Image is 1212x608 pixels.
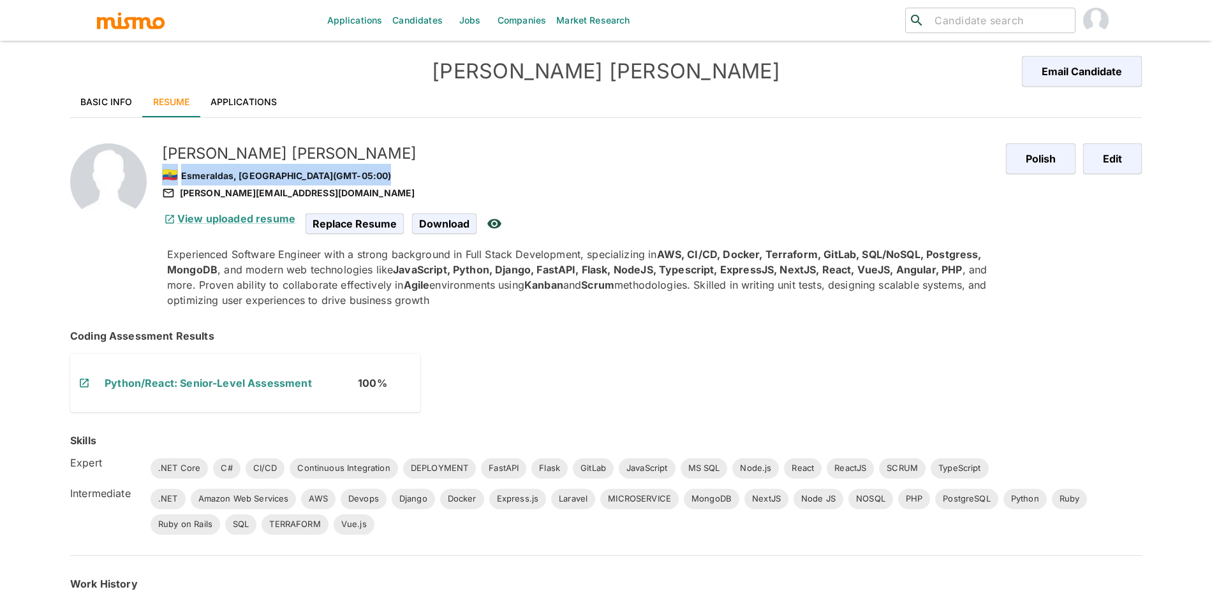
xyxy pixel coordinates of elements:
[879,462,926,475] span: SCRUM
[162,212,295,225] a: View uploaded resume
[935,493,998,505] span: PostgreSQL
[143,87,200,117] a: Resume
[412,217,477,228] a: Download
[162,164,996,185] div: Esmeraldas, [GEOGRAPHIC_DATA] (GMT-05:00)
[931,462,989,475] span: TypeScript
[105,377,312,389] a: Python/React: Senior-Level Assessment
[929,11,1070,29] input: Candidate search
[70,455,140,470] h6: Expert
[162,185,996,201] div: [PERSON_NAME][EMAIL_ADDRESS][DOMAIN_NAME]
[341,493,387,505] span: Devops
[70,576,1142,591] h6: Work History
[290,462,397,475] span: Continuous Integration
[301,493,335,505] span: AWS
[848,493,893,505] span: NOSQL
[96,11,166,30] img: logo
[70,87,143,117] a: Basic Info
[191,493,297,505] span: Amazon Web Services
[306,214,404,234] span: Replace Resume
[167,247,996,308] p: Experienced Software Engineer with a strong background in Full Stack Development, specializing in...
[151,493,186,505] span: .NET
[1006,143,1075,174] button: Polish
[262,518,328,531] span: TERRAFORM
[619,462,676,475] span: JavaScript
[225,518,256,531] span: SQL
[1022,56,1142,87] button: Email Candidate
[744,493,788,505] span: NextJS
[440,493,484,505] span: Docker
[524,279,563,291] strong: Kanban
[70,143,147,220] img: 2Q==
[489,493,547,505] span: Express.js
[1052,493,1088,505] span: Ruby
[70,433,96,448] h6: Skills
[200,87,288,117] a: Applications
[70,328,1142,344] h6: Coding Assessment Results
[162,167,178,182] span: 🇪🇨
[784,462,822,475] span: React
[213,462,240,475] span: C#
[404,279,430,291] strong: Agile
[600,493,679,505] span: MICROSERVICE
[581,279,614,291] strong: Scrum
[827,462,874,475] span: ReactJS
[531,462,568,475] span: Flask
[1003,493,1047,505] span: Python
[358,375,414,391] h6: 100 %
[898,493,930,505] span: PHP
[392,493,435,505] span: Django
[573,462,614,475] span: GitLab
[412,214,477,234] span: Download
[794,493,843,505] span: Node JS
[246,462,285,475] span: CI/CD
[334,518,374,531] span: Vue.js
[338,59,874,84] h4: [PERSON_NAME] [PERSON_NAME]
[684,493,739,505] span: MongoDB
[151,518,220,531] span: Ruby on Rails
[151,462,208,475] span: .NET Core
[551,493,595,505] span: Laravel
[70,486,140,501] h6: Intermediate
[732,462,779,475] span: Node.js
[1083,143,1142,174] button: Edit
[162,143,996,164] h5: [PERSON_NAME] [PERSON_NAME]
[393,263,962,276] strong: JavaScript, Python, Django, FastAPI, Flask, NodeJS, Typescript, ExpressJS, NextJS, React, VueJS, ...
[481,462,526,475] span: FastAPI
[681,462,728,475] span: MS SQL
[1083,8,1109,33] img: Maria Lujan Ciommo
[403,462,477,475] span: DEPLOYMENT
